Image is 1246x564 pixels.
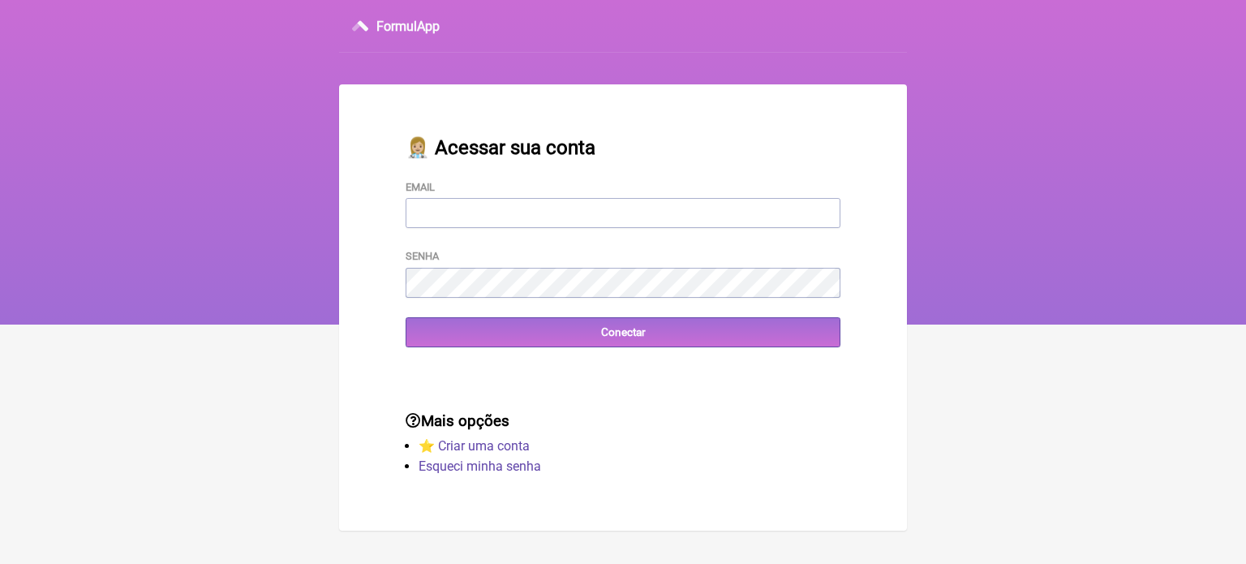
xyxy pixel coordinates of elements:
[406,136,840,159] h2: 👩🏼‍⚕️ Acessar sua conta
[406,250,439,262] label: Senha
[419,459,541,474] a: Esqueci minha senha
[406,412,840,430] h3: Mais opções
[419,438,530,454] a: ⭐️ Criar uma conta
[406,317,840,347] input: Conectar
[376,19,440,34] h3: FormulApp
[406,181,435,193] label: Email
